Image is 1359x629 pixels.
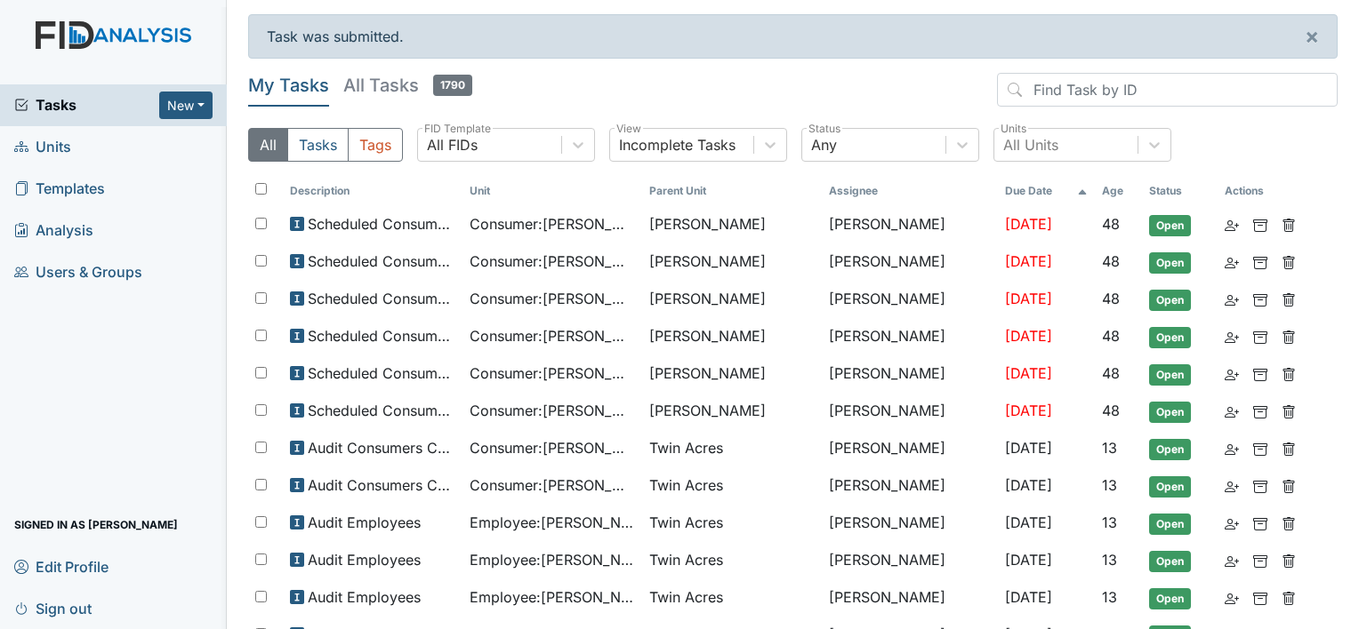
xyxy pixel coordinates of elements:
span: 48 [1102,364,1120,382]
a: Archive [1253,586,1267,608]
span: Open [1149,290,1191,311]
span: Scheduled Consumer Chart Review [308,288,455,309]
th: Toggle SortBy [1142,176,1218,206]
span: Consumer : [PERSON_NAME] [470,437,635,458]
a: Archive [1253,474,1267,496]
span: Open [1149,252,1191,274]
a: Archive [1253,549,1267,570]
span: [DATE] [1005,364,1052,382]
a: Archive [1253,400,1267,421]
span: Twin Acres [649,474,723,496]
div: All Units [1003,134,1058,155]
span: Twin Acres [649,437,723,458]
span: Open [1149,327,1191,348]
th: Toggle SortBy [998,176,1095,206]
span: Audit Consumers Charts [308,437,455,458]
span: 13 [1102,514,1117,531]
a: Delete [1282,512,1296,533]
span: Open [1149,439,1191,460]
span: Consumer : [PERSON_NAME] [470,474,635,496]
span: 48 [1102,215,1120,233]
a: Delete [1282,437,1296,458]
h5: My Tasks [248,73,329,98]
a: Archive [1253,251,1267,272]
span: Audit Employees [308,549,421,570]
td: [PERSON_NAME] [822,355,998,393]
th: Toggle SortBy [1095,176,1143,206]
span: Scheduled Consumer Chart Review [308,213,455,235]
span: 13 [1102,588,1117,606]
span: Open [1149,364,1191,386]
span: 13 [1102,439,1117,457]
a: Archive [1253,512,1267,533]
span: 48 [1102,402,1120,419]
input: Toggle All Rows Selected [255,183,267,195]
span: Users & Groups [14,259,142,286]
span: × [1305,23,1319,49]
span: Consumer : [PERSON_NAME] [470,362,635,384]
span: Scheduled Consumer Chart Review [308,362,455,384]
span: [DATE] [1005,402,1052,419]
td: [PERSON_NAME] [822,505,998,542]
span: Employee : [PERSON_NAME][GEOGRAPHIC_DATA] [470,586,635,608]
span: [DATE] [1005,252,1052,270]
span: Edit Profile [14,553,109,580]
span: [DATE] [1005,514,1052,531]
span: Employee : [PERSON_NAME] [470,549,635,570]
span: Units [14,133,71,161]
button: Tasks [287,128,349,162]
span: [PERSON_NAME] [649,325,766,346]
span: 13 [1102,551,1117,569]
td: [PERSON_NAME] [822,318,998,355]
span: [PERSON_NAME] [649,400,766,421]
h5: All Tasks [343,73,472,98]
a: Archive [1253,437,1267,458]
td: [PERSON_NAME] [822,467,998,505]
span: 13 [1102,476,1117,494]
span: Scheduled Consumer Chart Review [308,325,455,346]
a: Delete [1282,251,1296,272]
span: [DATE] [1005,551,1052,569]
span: 48 [1102,327,1120,345]
span: Twin Acres [649,549,723,570]
span: [DATE] [1005,290,1052,307]
span: Consumer : [PERSON_NAME] [470,213,635,235]
button: New [159,92,213,119]
span: Open [1149,476,1191,498]
a: Delete [1282,586,1296,608]
span: [DATE] [1005,439,1052,457]
a: Archive [1253,213,1267,235]
a: Tasks [14,94,159,115]
th: Assignee [822,176,998,206]
a: Archive [1253,362,1267,384]
span: Twin Acres [649,586,723,608]
a: Delete [1282,400,1296,421]
a: Delete [1282,474,1296,496]
td: [PERSON_NAME] [822,430,998,467]
span: Open [1149,551,1191,572]
span: Audit Consumers Charts [308,474,455,496]
span: [PERSON_NAME] [649,362,766,384]
td: [PERSON_NAME] [822,281,998,318]
span: [PERSON_NAME] [649,251,766,272]
a: Archive [1253,325,1267,346]
span: Consumer : [PERSON_NAME] [470,325,635,346]
span: Scheduled Consumer Chart Review [308,251,455,272]
div: Type filter [248,128,403,162]
span: Sign out [14,594,92,622]
span: 48 [1102,252,1120,270]
span: Open [1149,402,1191,423]
td: [PERSON_NAME] [822,243,998,281]
span: [DATE] [1005,215,1052,233]
span: Analysis [14,217,93,244]
span: Employee : [PERSON_NAME] [470,512,635,533]
td: [PERSON_NAME] [822,206,998,243]
span: [DATE] [1005,588,1052,606]
span: Audit Employees [308,512,421,533]
span: Open [1149,514,1191,535]
th: Toggle SortBy [642,176,822,206]
a: Archive [1253,288,1267,309]
span: [DATE] [1005,476,1052,494]
span: Open [1149,215,1191,236]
